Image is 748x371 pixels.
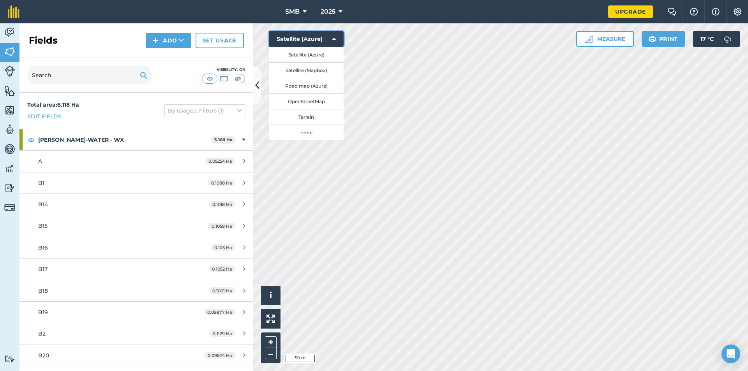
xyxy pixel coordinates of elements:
button: – [265,348,277,359]
span: 0.1058 Ha [208,223,235,229]
img: svg+xml;base64,PHN2ZyB4bWxucz0iaHR0cDovL3d3dy53My5vcmcvMjAwMC9zdmciIHdpZHRoPSI1MCIgaGVpZ2h0PSI0MC... [219,75,229,83]
span: 0.09877 Ha [204,309,235,315]
input: Search [27,66,152,84]
span: 0.1052 Ha [208,266,235,272]
a: B140.1018 Ha [19,194,253,215]
button: OpenStreetMap [269,93,344,109]
span: 2025 [321,7,335,16]
img: svg+xml;base64,PD94bWwgdmVyc2lvbj0iMS4wIiBlbmNvZGluZz0idXRmLTgiPz4KPCEtLSBHZW5lcmF0b3I6IEFkb2JlIE... [4,355,15,362]
img: svg+xml;base64,PD94bWwgdmVyc2lvbj0iMS4wIiBlbmNvZGluZz0idXRmLTgiPz4KPCEtLSBHZW5lcmF0b3I6IEFkb2JlIE... [4,124,15,135]
a: B180.1001 Ha [19,280,253,301]
a: B150.1058 Ha [19,215,253,236]
span: B14 [38,201,48,208]
span: 0.1018 Ha [209,201,235,207]
img: Ruler icon [585,35,593,43]
strong: 3.168 Ha [214,137,233,142]
div: [PERSON_NAME]-WATER - WX3.168 Ha [19,129,253,150]
a: B20.1129 Ha [19,323,253,344]
h2: Fields [29,34,58,47]
button: 17 °C [693,31,740,47]
button: By usages, Filters (1) [164,104,245,117]
strong: [PERSON_NAME]-WATER - WX [38,129,211,150]
img: svg+xml;base64,PHN2ZyB4bWxucz0iaHR0cDovL3d3dy53My5vcmcvMjAwMC9zdmciIHdpZHRoPSIxOCIgaGVpZ2h0PSIyNC... [28,135,35,144]
button: Measure [576,31,634,47]
img: svg+xml;base64,PHN2ZyB4bWxucz0iaHR0cDovL3d3dy53My5vcmcvMjAwMC9zdmciIHdpZHRoPSI1MCIgaGVpZ2h0PSI0MC... [205,75,215,83]
a: B160.103 Ha [19,237,253,258]
button: + [265,336,277,348]
span: SMB [285,7,300,16]
img: Four arrows, one pointing top left, one top right, one bottom right and the last bottom left [266,315,275,323]
a: Set usage [196,33,244,48]
img: svg+xml;base64,PD94bWwgdmVyc2lvbj0iMS4wIiBlbmNvZGluZz0idXRmLTgiPz4KPCEtLSBHZW5lcmF0b3I6IEFkb2JlIE... [720,31,736,47]
a: B200.09874 Ha [19,345,253,366]
img: svg+xml;base64,PHN2ZyB4bWxucz0iaHR0cDovL3d3dy53My5vcmcvMjAwMC9zdmciIHdpZHRoPSI1NiIgaGVpZ2h0PSI2MC... [4,85,15,97]
button: Add [146,33,191,48]
img: svg+xml;base64,PHN2ZyB4bWxucz0iaHR0cDovL3d3dy53My5vcmcvMjAwMC9zdmciIHdpZHRoPSI1NiIgaGVpZ2h0PSI2MC... [4,46,15,58]
button: none [269,125,344,140]
a: Edit fields [27,112,62,121]
span: B16 [38,244,48,251]
button: Terrain [269,109,344,125]
button: Satellite (Mapbox) [269,62,344,78]
span: A [38,158,42,165]
img: A question mark icon [689,8,699,16]
span: 0.1088 Ha [208,179,235,186]
span: 0.05254 Ha [205,158,235,164]
img: svg+xml;base64,PHN2ZyB4bWxucz0iaHR0cDovL3d3dy53My5vcmcvMjAwMC9zdmciIHdpZHRoPSI1MCIgaGVpZ2h0PSI0MC... [233,75,243,83]
a: Upgrade [608,5,653,18]
span: 0.09874 Ha [204,352,235,359]
span: B1 [38,179,44,186]
button: Satellite (Azure) [269,47,344,62]
button: i [261,286,280,305]
img: svg+xml;base64,PHN2ZyB4bWxucz0iaHR0cDovL3d3dy53My5vcmcvMjAwMC9zdmciIHdpZHRoPSIxOSIgaGVpZ2h0PSIyNC... [140,70,147,80]
img: svg+xml;base64,PHN2ZyB4bWxucz0iaHR0cDovL3d3dy53My5vcmcvMjAwMC9zdmciIHdpZHRoPSI1NiIgaGVpZ2h0PSI2MC... [4,104,15,116]
button: Print [642,31,685,47]
img: svg+xml;base64,PD94bWwgdmVyc2lvbj0iMS4wIiBlbmNvZGluZz0idXRmLTgiPz4KPCEtLSBHZW5lcmF0b3I6IEFkb2JlIE... [4,202,15,213]
img: svg+xml;base64,PHN2ZyB4bWxucz0iaHR0cDovL3d3dy53My5vcmcvMjAwMC9zdmciIHdpZHRoPSIxNCIgaGVpZ2h0PSIyNC... [153,36,158,45]
button: Road map (Azure) [269,78,344,93]
span: B15 [38,222,48,229]
span: B19 [38,309,48,316]
a: A0.05254 Ha [19,151,253,172]
div: Open Intercom Messenger [722,345,740,363]
span: B2 [38,330,46,337]
a: B190.09877 Ha [19,302,253,323]
span: i [270,290,272,300]
a: B170.1052 Ha [19,258,253,280]
span: 0.103 Ha [211,244,235,251]
span: 17 ° C [700,31,714,47]
span: B18 [38,287,48,294]
img: Two speech bubbles overlapping with the left bubble in the forefront [667,8,677,16]
span: 0.1001 Ha [209,287,235,294]
span: 0.1129 Ha [209,330,235,337]
img: svg+xml;base64,PHN2ZyB4bWxucz0iaHR0cDovL3d3dy53My5vcmcvMjAwMC9zdmciIHdpZHRoPSIxOSIgaGVpZ2h0PSIyNC... [649,34,656,44]
img: A cog icon [733,8,742,16]
img: svg+xml;base64,PHN2ZyB4bWxucz0iaHR0cDovL3d3dy53My5vcmcvMjAwMC9zdmciIHdpZHRoPSIxNyIgaGVpZ2h0PSIxNy... [712,7,720,16]
img: svg+xml;base64,PD94bWwgdmVyc2lvbj0iMS4wIiBlbmNvZGluZz0idXRmLTgiPz4KPCEtLSBHZW5lcmF0b3I6IEFkb2JlIE... [4,26,15,38]
img: svg+xml;base64,PD94bWwgdmVyc2lvbj0iMS4wIiBlbmNvZGluZz0idXRmLTgiPz4KPCEtLSBHZW5lcmF0b3I6IEFkb2JlIE... [4,182,15,194]
button: Satellite (Azure) [269,31,344,47]
span: B17 [38,266,48,273]
div: Visibility: On [202,67,245,73]
img: svg+xml;base64,PD94bWwgdmVyc2lvbj0iMS4wIiBlbmNvZGluZz0idXRmLTgiPz4KPCEtLSBHZW5lcmF0b3I6IEFkb2JlIE... [4,66,15,77]
a: B10.1088 Ha [19,172,253,193]
span: B20 [38,352,49,359]
strong: Total area : 6.118 Ha [27,101,79,108]
img: svg+xml;base64,PD94bWwgdmVyc2lvbj0iMS4wIiBlbmNvZGluZz0idXRmLTgiPz4KPCEtLSBHZW5lcmF0b3I6IEFkb2JlIE... [4,143,15,155]
img: fieldmargin Logo [8,5,19,18]
img: svg+xml;base64,PD94bWwgdmVyc2lvbj0iMS4wIiBlbmNvZGluZz0idXRmLTgiPz4KPCEtLSBHZW5lcmF0b3I6IEFkb2JlIE... [4,163,15,174]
